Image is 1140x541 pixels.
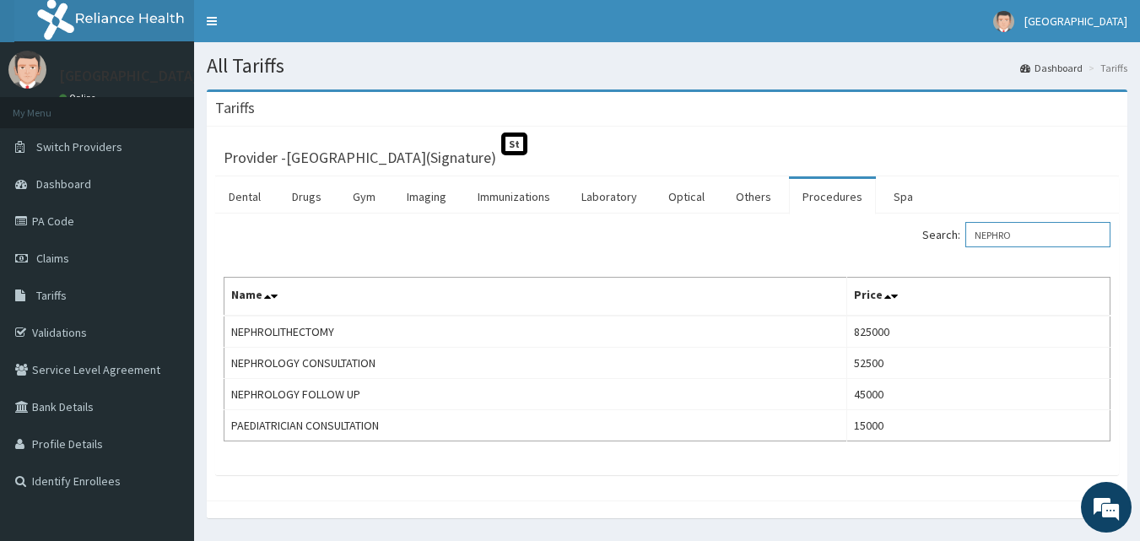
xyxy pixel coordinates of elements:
[215,100,255,116] h3: Tariffs
[59,92,100,104] a: Online
[464,179,564,214] a: Immunizations
[224,410,847,441] td: PAEDIATRICIAN CONSULTATION
[36,251,69,266] span: Claims
[224,348,847,379] td: NEPHROLOGY CONSULTATION
[789,179,876,214] a: Procedures
[880,179,927,214] a: Spa
[1024,14,1127,29] span: [GEOGRAPHIC_DATA]
[847,410,1110,441] td: 15000
[8,361,321,420] textarea: Type your message and hit 'Enter'
[224,150,496,165] h3: Provider - [GEOGRAPHIC_DATA](Signature)
[224,278,847,316] th: Name
[339,179,389,214] a: Gym
[98,163,233,333] span: We're online!
[1020,61,1083,75] a: Dashboard
[568,179,651,214] a: Laboratory
[207,55,1127,77] h1: All Tariffs
[59,68,198,84] p: [GEOGRAPHIC_DATA]
[36,288,67,303] span: Tariffs
[847,278,1110,316] th: Price
[8,51,46,89] img: User Image
[277,8,317,49] div: Minimize live chat window
[501,133,527,155] span: St
[722,179,785,214] a: Others
[278,179,335,214] a: Drugs
[224,379,847,410] td: NEPHROLOGY FOLLOW UP
[31,84,68,127] img: d_794563401_company_1708531726252_794563401
[993,11,1014,32] img: User Image
[224,316,847,348] td: NEPHROLITHECTOMY
[36,139,122,154] span: Switch Providers
[1084,61,1127,75] li: Tariffs
[36,176,91,192] span: Dashboard
[847,379,1110,410] td: 45000
[393,179,460,214] a: Imaging
[922,222,1110,247] label: Search:
[88,95,284,116] div: Chat with us now
[847,348,1110,379] td: 52500
[847,316,1110,348] td: 825000
[655,179,718,214] a: Optical
[215,179,274,214] a: Dental
[965,222,1110,247] input: Search:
